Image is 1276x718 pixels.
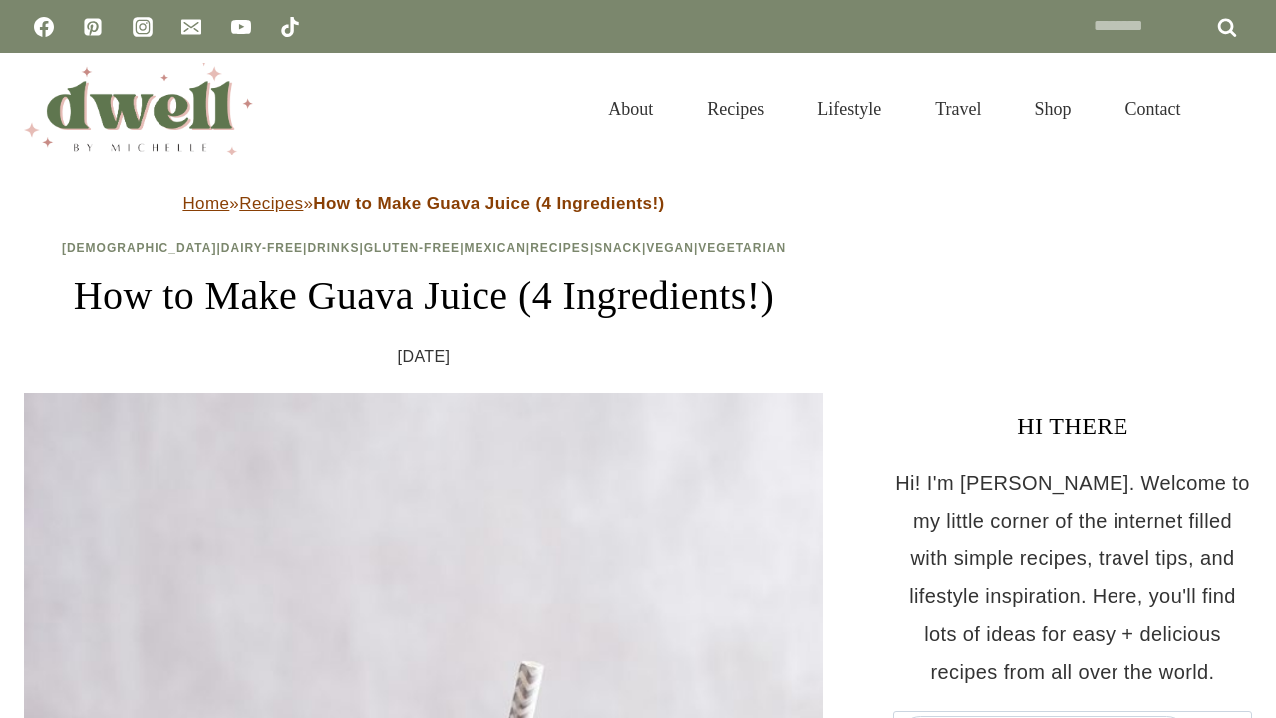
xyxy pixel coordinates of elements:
[62,241,217,255] a: [DEMOGRAPHIC_DATA]
[893,464,1252,691] p: Hi! I'm [PERSON_NAME]. Welcome to my little corner of the internet filled with simple recipes, tr...
[307,241,359,255] a: Drinks
[364,241,460,255] a: Gluten-Free
[908,74,1008,144] a: Travel
[73,7,113,47] a: Pinterest
[530,241,590,255] a: Recipes
[398,342,451,372] time: [DATE]
[594,241,642,255] a: Snack
[24,266,823,326] h1: How to Make Guava Juice (4 Ingredients!)
[123,7,162,47] a: Instagram
[464,241,525,255] a: Mexican
[1008,74,1099,144] a: Shop
[171,7,211,47] a: Email
[221,241,303,255] a: Dairy-Free
[62,241,786,255] span: | | | | | | | |
[893,408,1252,444] h3: HI THERE
[182,194,229,213] a: Home
[239,194,303,213] a: Recipes
[182,194,664,213] span: » »
[1218,92,1252,126] button: View Search Form
[270,7,310,47] a: TikTok
[24,7,64,47] a: Facebook
[313,194,664,213] strong: How to Make Guava Juice (4 Ingredients!)
[581,74,1208,144] nav: Primary Navigation
[680,74,791,144] a: Recipes
[581,74,680,144] a: About
[221,7,261,47] a: YouTube
[791,74,908,144] a: Lifestyle
[24,63,253,155] img: DWELL by michelle
[1099,74,1208,144] a: Contact
[646,241,694,255] a: Vegan
[698,241,786,255] a: Vegetarian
